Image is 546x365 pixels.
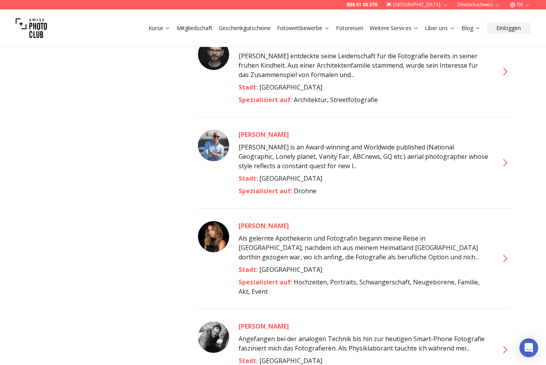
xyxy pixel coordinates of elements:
div: Architektur, Streetfotografie [239,95,489,104]
a: [PERSON_NAME] [239,322,489,331]
span: Spezialisiert auf : [239,278,294,286]
button: Fotoreisen [333,23,366,34]
div: [GEOGRAPHIC_DATA] [239,265,489,274]
button: Blog [458,23,484,34]
button: Über uns [422,23,458,34]
span: Als gelernte Apothekerin und Fotografin begann meine Reise in [GEOGRAPHIC_DATA], nachdem ich aus ... [239,234,479,261]
span: Spezialisiert auf : [239,95,294,104]
button: Geschenkgutscheine [216,23,274,34]
a: [PERSON_NAME] [239,221,489,230]
div: [GEOGRAPHIC_DATA] [239,83,489,92]
div: [GEOGRAPHIC_DATA] [239,174,489,183]
span: [PERSON_NAME] is an Award-winning and Worldwide published (National Geographic, Lonely planet, Va... [239,143,488,170]
span: Stadt : [239,265,259,274]
a: Blog [462,24,481,32]
span: Stadt : [239,356,259,365]
span: [PERSON_NAME] entdeckte seine Leidenschaft für die Fotografie bereits in seiner frühen Kindheit. ... [239,52,478,79]
span: Angefangen bei der analogen Technik bis hin zur heutigen Smart-Phone Fotografie fasziniert mich d... [239,334,485,352]
img: Swiss photo club [16,13,47,44]
img: Ruedi Flück [198,322,229,353]
button: Weitere Services [366,23,422,34]
span: Stadt : [239,174,259,183]
button: Mitgliedschaft [174,23,216,34]
div: Drohne [239,186,489,196]
a: 058 51 00 270 [347,2,377,8]
img: Reham Eid [198,221,229,252]
span: Spezialisiert auf : [239,187,294,195]
img: Philipp Funke [198,39,229,70]
button: Kurse [145,23,174,34]
a: Fotoreisen [336,24,363,32]
button: Einloggen [487,23,530,34]
div: Open Intercom Messenger [519,338,538,357]
a: Über uns [425,24,455,32]
a: Mitgliedschaft [177,24,212,32]
button: Fotowettbewerbe [274,23,333,34]
img: Placido Faranda [198,130,229,161]
a: Weitere Services [370,24,419,32]
div: Hochzeiten, Portraits, Schwangerschaft, Neugeborene, Familie, Akt, Event [239,277,489,296]
span: Stadt : [239,83,259,92]
a: Geschenkgutscheine [219,24,271,32]
a: [PERSON_NAME] [239,130,489,139]
a: Kurse [149,24,171,32]
a: Fotowettbewerbe [277,24,330,32]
